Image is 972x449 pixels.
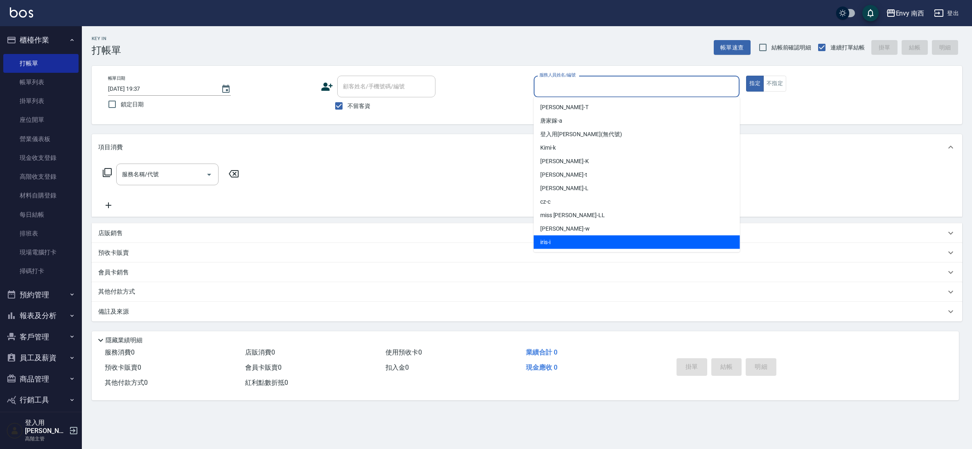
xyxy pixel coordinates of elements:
[25,419,67,435] h5: 登入用[PERSON_NAME]
[3,368,79,390] button: 商品管理
[3,29,79,51] button: 櫃檯作業
[92,223,962,243] div: 店販銷售
[98,249,129,257] p: 預收卡販賣
[245,348,275,356] span: 店販消費 0
[540,130,622,139] span: 登入用[PERSON_NAME] (無代號)
[714,40,751,55] button: 帳單速查
[526,348,557,356] span: 業績合計 0
[216,79,236,99] button: Choose date, selected date is 2025-09-11
[540,198,550,206] span: cz -c
[540,117,562,125] span: 唐家鎵 -a
[3,389,79,411] button: 行銷工具
[540,144,556,152] span: Kimi -k
[540,211,605,220] span: miss [PERSON_NAME] -LL
[245,364,282,371] span: 會員卡販賣 0
[25,435,67,442] p: 高階主管
[540,103,589,112] span: [PERSON_NAME] -T
[3,92,79,110] a: 掛單列表
[3,284,79,305] button: 預約管理
[3,148,79,167] a: 現金收支登錄
[92,263,962,282] div: 會員卡銷售
[540,171,587,179] span: [PERSON_NAME] -t
[3,224,79,243] a: 排班表
[105,379,148,386] span: 其他付款方式 0
[746,76,764,92] button: 指定
[105,364,141,371] span: 預收卡販賣 0
[3,305,79,326] button: 報表及分析
[771,43,812,52] span: 結帳前確認明細
[3,167,79,186] a: 高階收支登錄
[540,224,590,233] span: [PERSON_NAME] -w
[386,348,422,356] span: 使用預收卡 0
[121,100,144,109] span: 鎖定日期
[3,130,79,148] a: 營業儀表板
[931,6,962,21] button: 登出
[108,75,125,81] label: 帳單日期
[92,243,962,263] div: 預收卡販賣
[203,168,216,181] button: Open
[3,326,79,348] button: 客戶管理
[386,364,409,371] span: 扣入金 0
[106,336,142,345] p: 隱藏業績明細
[3,205,79,224] a: 每日結帳
[7,422,23,439] img: Person
[862,5,879,21] button: save
[3,186,79,205] a: 材料自購登錄
[92,36,121,41] h2: Key In
[539,72,575,78] label: 服務人員姓名/編號
[3,110,79,129] a: 座位開單
[98,287,139,296] p: 其他付款方式
[763,76,786,92] button: 不指定
[883,5,928,22] button: Envy 南西
[98,229,123,238] p: 店販銷售
[98,308,129,316] p: 備註及來源
[3,411,79,432] button: 會員卡管理
[10,7,33,18] img: Logo
[92,45,121,56] h3: 打帳單
[526,364,557,371] span: 現金應收 0
[3,243,79,262] a: 現場電腦打卡
[347,102,370,110] span: 不留客資
[108,82,213,96] input: YYYY/MM/DD hh:mm
[540,184,589,193] span: [PERSON_NAME] -L
[105,348,135,356] span: 服務消費 0
[92,302,962,321] div: 備註及來源
[3,347,79,368] button: 員工及薪資
[896,8,925,18] div: Envy 南西
[830,43,865,52] span: 連續打單結帳
[92,282,962,302] div: 其他付款方式
[3,262,79,281] a: 掃碼打卡
[245,379,288,386] span: 紅利點數折抵 0
[540,238,550,247] span: iris -i
[540,157,589,166] span: [PERSON_NAME] -K
[92,134,962,160] div: 項目消費
[3,54,79,73] a: 打帳單
[98,143,123,152] p: 項目消費
[3,73,79,92] a: 帳單列表
[98,268,129,277] p: 會員卡銷售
